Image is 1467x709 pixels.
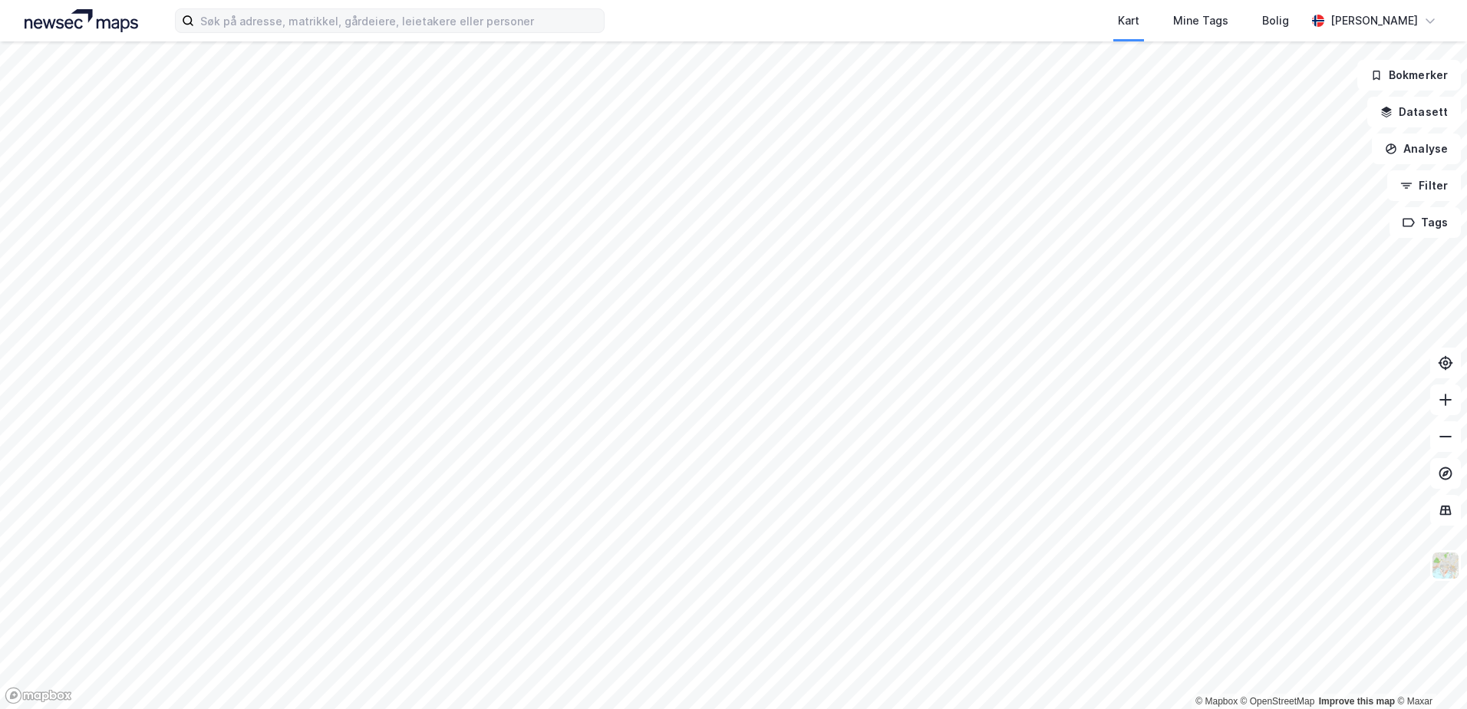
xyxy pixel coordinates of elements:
div: Kontrollprogram for chat [1390,635,1467,709]
div: Bolig [1262,12,1289,30]
input: Søk på adresse, matrikkel, gårdeiere, leietakere eller personer [194,9,604,32]
iframe: Chat Widget [1390,635,1467,709]
a: Mapbox [1195,696,1238,707]
img: Z [1431,551,1460,580]
button: Datasett [1367,97,1461,127]
button: Filter [1387,170,1461,201]
a: Improve this map [1319,696,1395,707]
a: Mapbox homepage [5,687,72,704]
div: Mine Tags [1173,12,1228,30]
img: logo.a4113a55bc3d86da70a041830d287a7e.svg [25,9,138,32]
button: Tags [1390,207,1461,238]
button: Analyse [1372,134,1461,164]
button: Bokmerker [1357,60,1461,91]
div: [PERSON_NAME] [1330,12,1418,30]
div: Kart [1118,12,1139,30]
a: OpenStreetMap [1241,696,1315,707]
